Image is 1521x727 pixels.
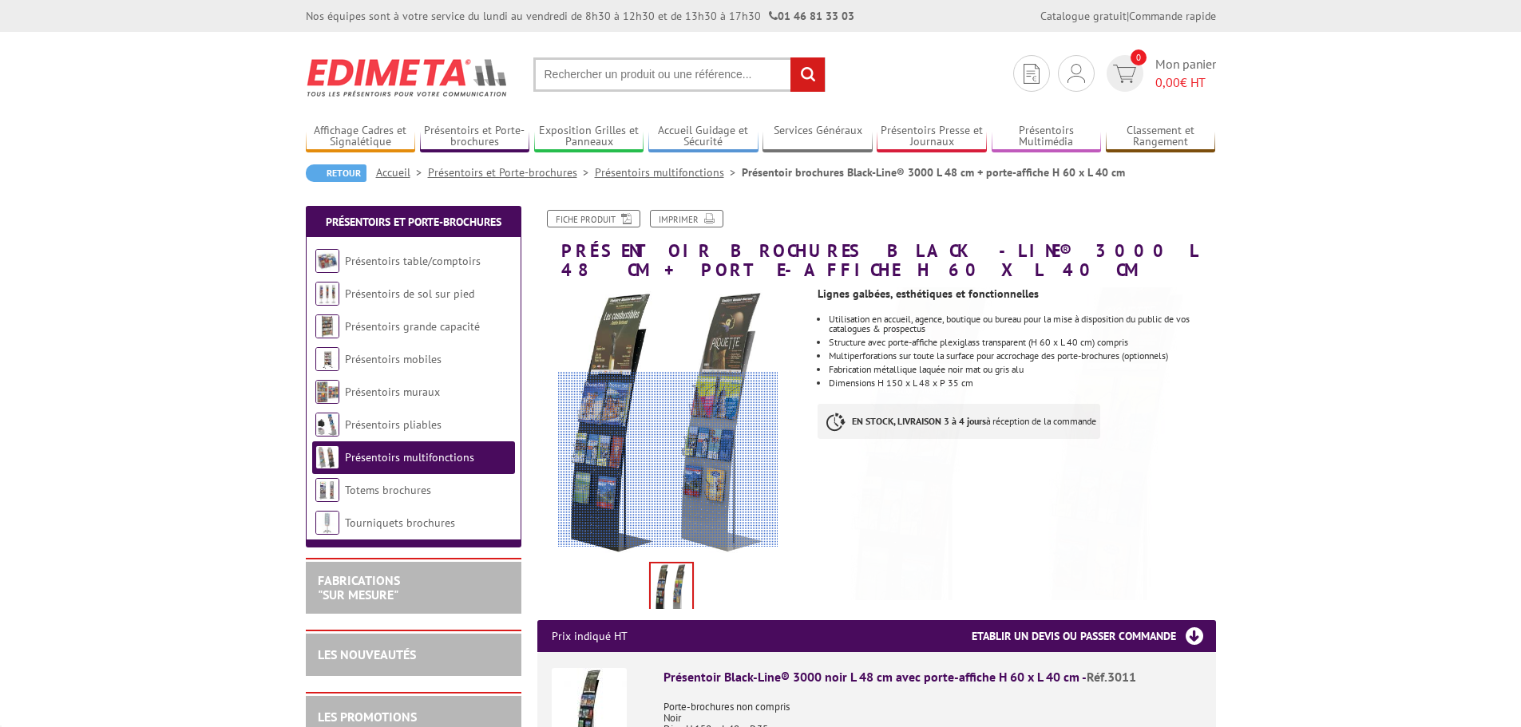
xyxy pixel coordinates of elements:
[1087,669,1136,685] span: Réf.3011
[315,413,339,437] img: Présentoirs pliables
[972,620,1216,652] h3: Etablir un devis ou passer commande
[345,450,474,464] a: Présentoirs multifonctions
[794,217,1273,696] img: presentoirs_multifonctions_3011.jpg
[428,165,595,180] a: Présentoirs et Porte-brochures
[648,124,759,150] a: Accueil Guidage et Sécurité
[315,249,339,273] img: Présentoirs table/comptoirs
[318,709,417,725] a: LES PROMOTIONS
[1040,8,1216,24] div: |
[1024,64,1040,84] img: devis rapide
[595,165,742,180] a: Présentoirs multifonctions
[552,620,628,652] p: Prix indiqué HT
[326,215,501,229] a: Présentoirs et Porte-brochures
[345,286,474,301] a: Présentoirs de sol sur pied
[525,210,1228,279] h1: Présentoir brochures Black-Line® 3000 L 48 cm + porte-affiche H 60 x L 40 cm
[992,124,1102,150] a: Présentoirs Multimédia
[547,210,640,227] a: Fiche produit
[376,165,428,180] a: Accueil
[315,314,339,338] img: Présentoirs grande capacité
[1155,74,1180,90] span: 0,00
[306,164,366,182] a: Retour
[1103,55,1216,92] a: devis rapide 0 Mon panier 0,00€ HT
[315,445,339,469] img: Présentoirs multifonctions
[533,57,826,92] input: Rechercher un produit ou une référence...
[306,124,416,150] a: Affichage Cadres et Signalétique
[663,668,1202,686] div: Présentoir Black-Line® 3000 noir L 48 cm avec porte-affiche H 60 x L 40 cm -
[315,282,339,306] img: Présentoirs de sol sur pied
[306,48,509,107] img: Edimeta
[1106,124,1216,150] a: Classement et Rangement
[315,478,339,502] img: Totems brochures
[420,124,530,150] a: Présentoirs et Porte-brochures
[345,417,442,432] a: Présentoirs pliables
[1155,73,1216,92] span: € HT
[1113,65,1136,83] img: devis rapide
[742,164,1125,180] li: Présentoir brochures Black-Line® 3000 L 48 cm + porte-affiche H 60 x L 40 cm
[315,347,339,371] img: Présentoirs mobiles
[1131,49,1147,65] span: 0
[650,210,723,227] a: Imprimer
[762,124,873,150] a: Services Généraux
[345,319,480,334] a: Présentoirs grande capacité
[651,563,692,613] img: presentoirs_multifonctions_3011.jpg
[315,380,339,404] img: Présentoirs muraux
[877,124,987,150] a: Présentoirs Presse et Journaux
[769,9,854,23] strong: 01 46 81 33 03
[345,516,455,530] a: Tourniquets brochures
[1155,55,1216,92] span: Mon panier
[315,511,339,535] img: Tourniquets brochures
[1067,64,1085,83] img: devis rapide
[306,8,854,24] div: Nos équipes sont à votre service du lundi au vendredi de 8h30 à 12h30 et de 13h30 à 17h30
[1129,9,1216,23] a: Commande rapide
[345,385,440,399] a: Présentoirs muraux
[534,124,644,150] a: Exposition Grilles et Panneaux
[318,572,400,603] a: FABRICATIONS"Sur Mesure"
[345,254,481,268] a: Présentoirs table/comptoirs
[1040,9,1127,23] a: Catalogue gratuit
[345,352,442,366] a: Présentoirs mobiles
[790,57,825,92] input: rechercher
[345,483,431,497] a: Totems brochures
[318,646,416,662] a: LES NOUVEAUTÉS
